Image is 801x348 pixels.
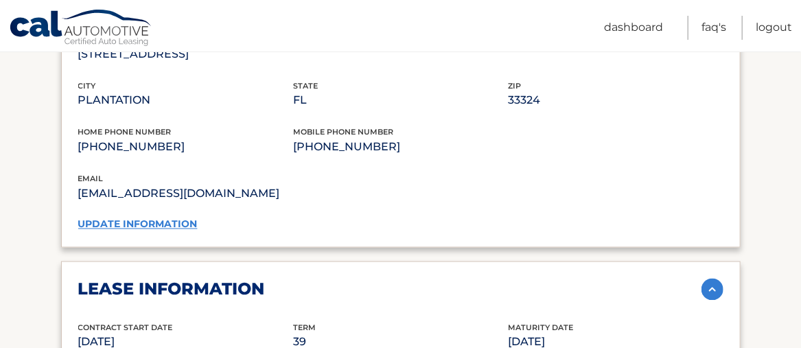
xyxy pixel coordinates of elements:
[756,16,792,40] a: Logout
[604,16,663,40] a: Dashboard
[78,81,96,91] span: city
[78,184,401,203] p: [EMAIL_ADDRESS][DOMAIN_NAME]
[293,81,318,91] span: state
[293,137,508,156] p: [PHONE_NUMBER]
[293,127,393,137] span: mobile phone number
[78,45,293,64] p: [STREET_ADDRESS]
[701,279,723,301] img: accordion-active.svg
[78,279,265,300] h2: lease information
[78,323,173,333] span: Contract Start Date
[78,91,293,110] p: PLANTATION
[78,218,198,231] a: update information
[508,91,723,110] p: 33324
[508,323,573,333] span: Maturity Date
[78,137,293,156] p: [PHONE_NUMBER]
[293,323,316,333] span: Term
[78,127,172,137] span: home phone number
[9,9,153,49] a: Cal Automotive
[293,91,508,110] p: FL
[508,81,521,91] span: zip
[78,174,104,183] span: email
[701,16,726,40] a: FAQ's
